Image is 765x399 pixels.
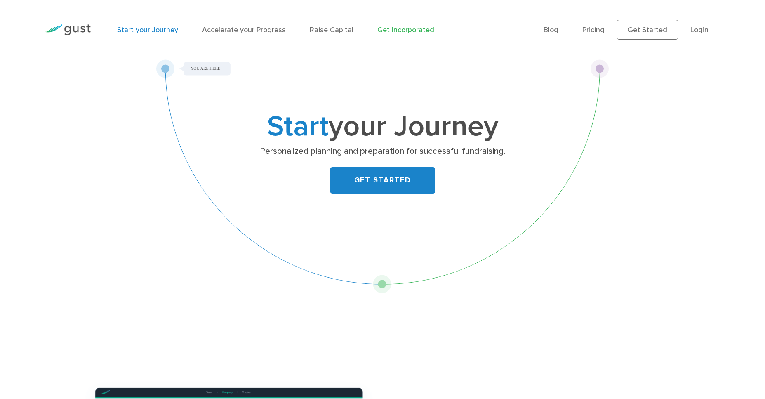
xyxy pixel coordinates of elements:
p: Personalized planning and preparation for successful fundraising. [223,146,542,157]
a: Raise Capital [310,26,353,34]
a: Pricing [582,26,605,34]
a: GET STARTED [330,167,435,194]
a: Login [690,26,709,34]
a: Get Started [617,20,678,40]
span: Start [267,109,329,144]
a: Start your Journey [117,26,178,34]
a: Blog [544,26,558,34]
h1: your Journey [220,113,546,140]
img: Gust Logo [45,24,91,35]
a: Accelerate your Progress [202,26,286,34]
a: Get Incorporated [377,26,434,34]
